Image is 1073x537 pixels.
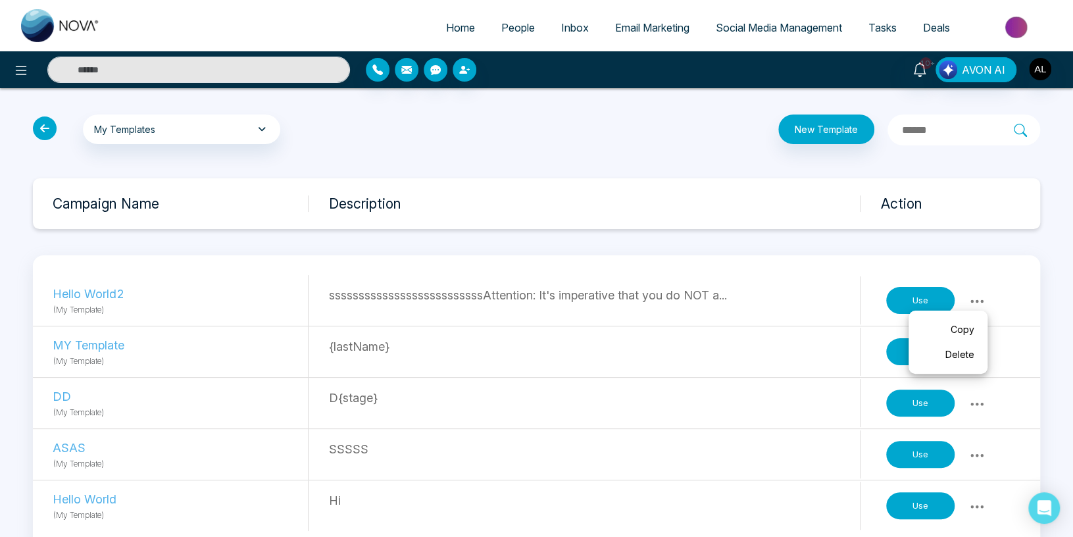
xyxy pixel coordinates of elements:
[53,490,234,508] p: Hello World
[923,21,950,34] span: Deals
[328,338,860,355] p: {lastName}
[886,287,955,315] button: Use
[855,15,910,40] a: Tasks
[488,15,548,40] a: People
[53,405,308,419] p: (My Template)
[886,390,955,417] button: Use
[548,15,602,40] a: Inbox
[21,9,100,42] img: Nova CRM Logo
[886,338,955,366] button: Use
[53,439,234,457] p: ASAS
[910,15,963,40] a: Deals
[716,21,842,34] span: Social Media Management
[886,492,955,520] button: Use
[53,457,308,470] p: (My Template)
[446,21,475,34] span: Home
[915,317,981,342] a: Copy
[939,61,957,79] img: Lead Flow
[53,388,234,405] p: DD
[602,15,703,40] a: Email Marketing
[904,57,936,80] a: 10+
[53,285,234,303] p: Hello World2
[615,21,689,34] span: Email Marketing
[328,440,860,458] p: SSSSS
[53,303,308,316] p: (My Template)
[328,286,860,304] p: ssssssssssssssssssssssssssAttention: It's imperative that you do NOT a...
[561,21,589,34] span: Inbox
[433,15,488,40] a: Home
[962,62,1005,78] span: AVON AI
[53,195,308,212] h3: Campaign Name
[501,21,535,34] span: People
[936,57,1016,82] button: AVON AI
[53,354,308,367] p: (My Template)
[83,115,280,144] button: My Templates
[886,441,955,469] button: Use
[328,195,860,212] h3: Description
[703,15,855,40] a: Social Media Management
[868,21,897,34] span: Tasks
[1029,58,1051,80] img: User Avatar
[328,389,860,407] p: D{stage}
[328,492,860,509] p: Hi
[920,57,932,69] span: 10+
[53,508,308,521] p: (My Template)
[53,336,234,354] p: MY Template
[880,195,1040,212] h3: Action
[970,13,1065,42] img: Market-place.gif
[915,342,981,367] a: Delete
[1028,492,1060,524] div: Open Intercom Messenger
[778,115,874,144] button: New Template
